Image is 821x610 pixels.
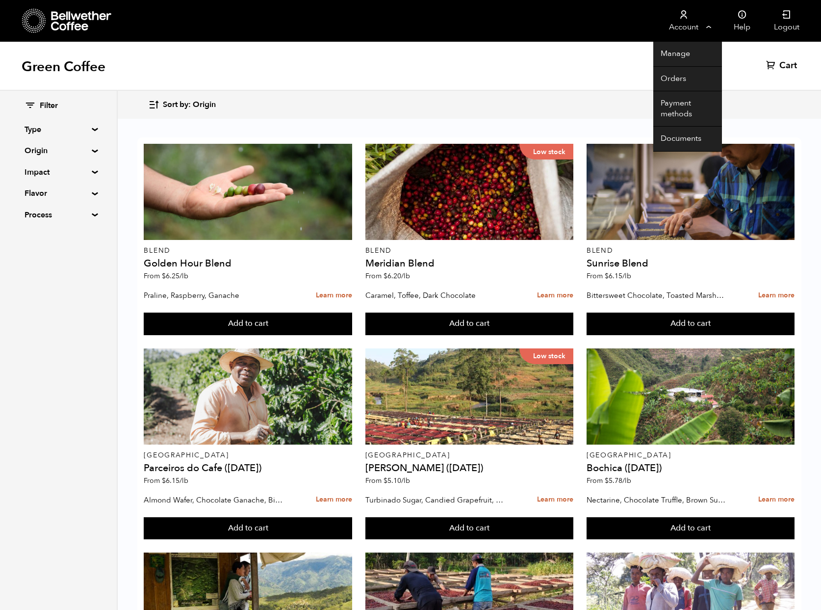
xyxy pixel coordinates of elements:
[587,247,795,254] p: Blend
[144,452,352,459] p: [GEOGRAPHIC_DATA]
[316,489,352,510] a: Learn more
[605,271,609,281] span: $
[365,271,410,281] span: From
[40,101,58,111] span: Filter
[587,517,795,540] button: Add to cart
[537,285,573,306] a: Learn more
[605,476,609,485] span: $
[766,60,799,72] a: Cart
[758,489,795,510] a: Learn more
[384,476,387,485] span: $
[384,271,410,281] bdi: 6.20
[622,476,631,485] span: /lb
[162,476,188,485] bdi: 6.15
[401,476,410,485] span: /lb
[22,58,105,76] h1: Green Coffee
[587,493,728,507] p: Nectarine, Chocolate Truffle, Brown Sugar
[653,42,722,67] a: Manage
[144,271,188,281] span: From
[144,259,352,268] h4: Golden Hour Blend
[162,476,166,485] span: $
[587,259,795,268] h4: Sunrise Blend
[587,463,795,473] h4: Bochica ([DATE])
[519,144,573,159] p: Low stock
[384,476,410,485] bdi: 5.10
[144,247,352,254] p: Blend
[148,93,216,116] button: Sort by: Origin
[144,493,285,507] p: Almond Wafer, Chocolate Ganache, Bing Cherry
[365,313,573,335] button: Add to cart
[180,271,188,281] span: /lb
[653,91,722,127] a: Payment methods
[144,288,285,303] p: Praline, Raspberry, Ganache
[587,271,631,281] span: From
[365,493,507,507] p: Turbinado Sugar, Candied Grapefruit, Spiced Plum
[365,517,573,540] button: Add to cart
[365,463,573,473] h4: [PERSON_NAME] ([DATE])
[519,348,573,364] p: Low stock
[384,271,387,281] span: $
[401,271,410,281] span: /lb
[25,209,92,221] summary: Process
[162,271,188,281] bdi: 6.25
[587,476,631,485] span: From
[365,476,410,485] span: From
[180,476,188,485] span: /lb
[365,259,573,268] h4: Meridian Blend
[162,271,166,281] span: $
[163,100,216,110] span: Sort by: Origin
[605,271,631,281] bdi: 6.15
[537,489,573,510] a: Learn more
[365,348,573,445] a: Low stock
[144,313,352,335] button: Add to cart
[144,463,352,473] h4: Parceiros do Cafe ([DATE])
[25,145,92,157] summary: Origin
[144,517,352,540] button: Add to cart
[758,285,795,306] a: Learn more
[587,313,795,335] button: Add to cart
[365,452,573,459] p: [GEOGRAPHIC_DATA]
[622,271,631,281] span: /lb
[653,67,722,92] a: Orders
[365,288,507,303] p: Caramel, Toffee, Dark Chocolate
[25,166,92,178] summary: Impact
[365,247,573,254] p: Blend
[144,476,188,485] span: From
[365,144,573,240] a: Low stock
[605,476,631,485] bdi: 5.78
[653,127,722,152] a: Documents
[587,288,728,303] p: Bittersweet Chocolate, Toasted Marshmallow, Candied Orange, Praline
[25,187,92,199] summary: Flavor
[587,452,795,459] p: [GEOGRAPHIC_DATA]
[25,124,92,135] summary: Type
[316,285,352,306] a: Learn more
[779,60,797,72] span: Cart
